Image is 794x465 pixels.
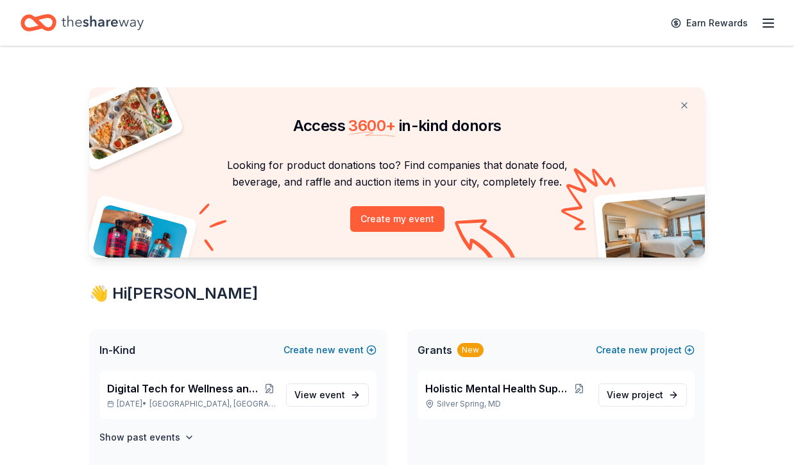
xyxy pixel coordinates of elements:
button: Show past events [99,430,194,445]
span: Digital Tech for Wellness and Silent Auction Arts Fundraiser [107,381,262,396]
img: Pizza [75,80,175,162]
span: View [294,387,345,403]
button: Create my event [350,206,444,232]
button: Createnewevent [283,342,376,358]
span: new [316,342,335,358]
button: Createnewproject [596,342,695,358]
p: Silver Spring, MD [425,399,588,409]
a: Earn Rewards [663,12,756,35]
div: New [457,343,484,357]
div: 👋 Hi [PERSON_NAME] [89,283,705,304]
a: Home [21,8,144,38]
p: [DATE] • [107,399,276,409]
span: View [607,387,663,403]
span: event [319,389,345,400]
p: Looking for product donations too? Find companies that donate food, beverage, and raffle and auct... [105,157,689,191]
span: Access in-kind donors [293,116,502,135]
span: new [629,342,648,358]
span: [GEOGRAPHIC_DATA], [GEOGRAPHIC_DATA] [149,399,276,409]
span: Grants [418,342,452,358]
span: project [632,389,663,400]
h4: Show past events [99,430,180,445]
a: View project [598,383,687,407]
span: 3600 + [348,116,395,135]
img: Curvy arrow [455,219,519,267]
span: Holistic Mental Health Supportive Housing [425,381,571,396]
span: In-Kind [99,342,135,358]
a: View event [286,383,369,407]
